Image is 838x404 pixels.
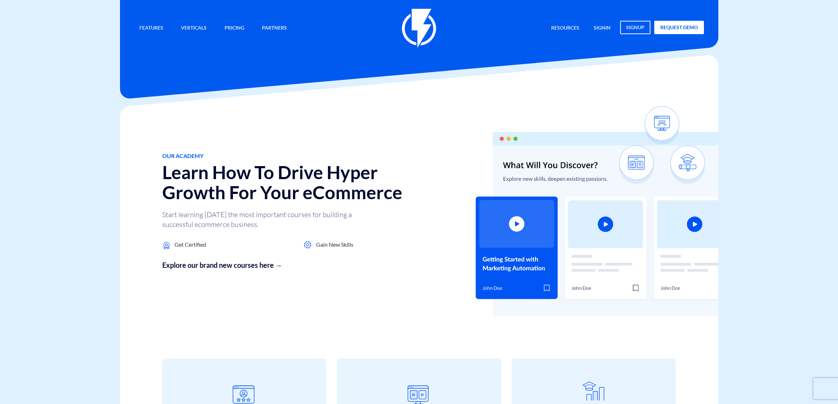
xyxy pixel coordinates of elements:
span: Get Certified [175,241,206,249]
a: request demo [654,21,704,34]
h2: Learn How To Drive Hyper Growth For Your eCommerce [162,162,435,202]
a: Verticals [176,21,212,36]
span: Gain New Skills [316,241,353,249]
a: signin [588,21,616,36]
a: Pricing [219,21,250,36]
a: Partners [257,21,292,36]
p: Start learning [DATE] the most important courses for building a successful ecommerce business. [162,210,373,229]
a: Features [134,21,169,36]
a: Explore our brand new courses here → [162,260,435,270]
h1: Our Academy [162,153,435,159]
a: signup [620,21,650,34]
a: Resources [546,21,585,36]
